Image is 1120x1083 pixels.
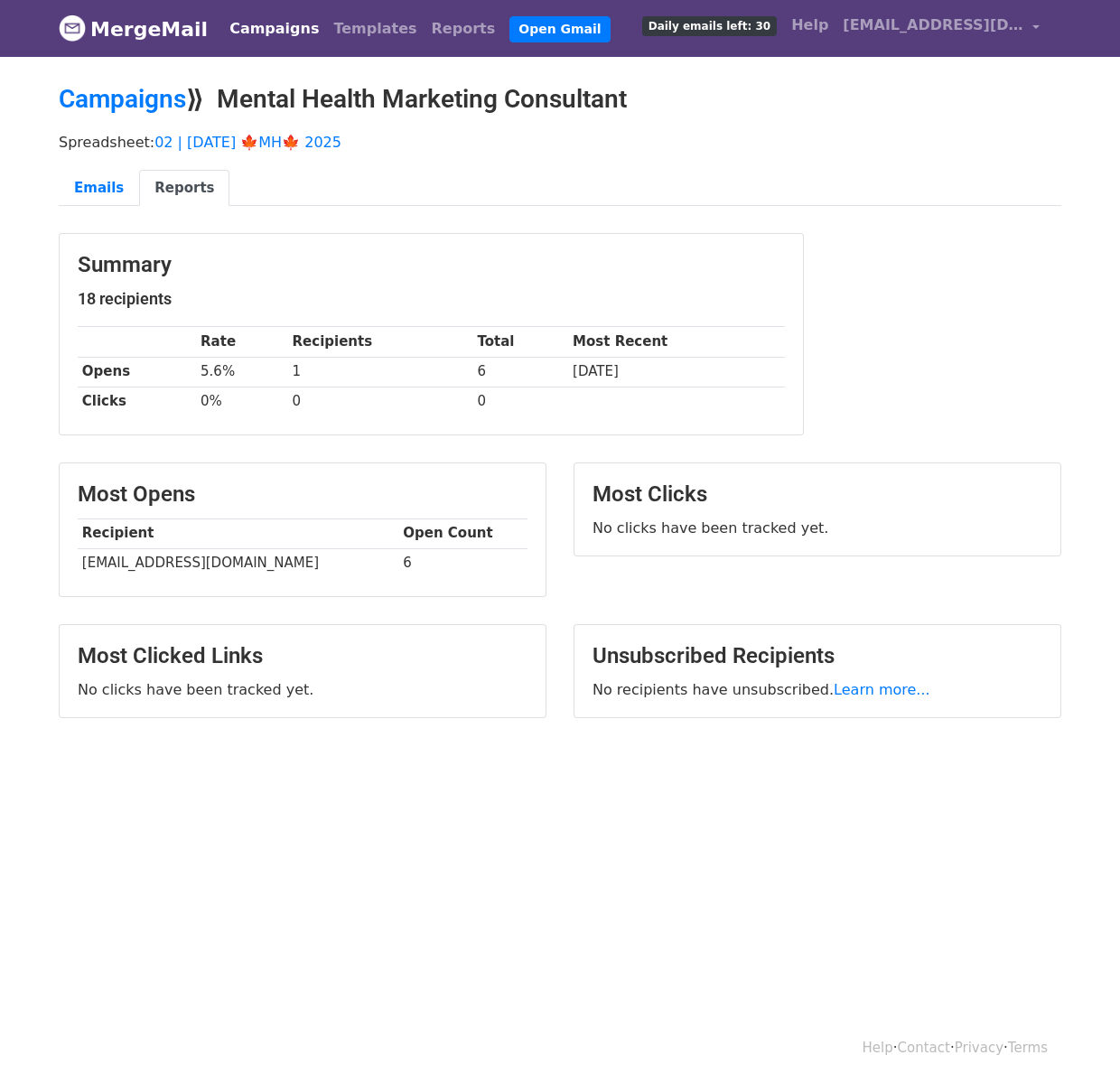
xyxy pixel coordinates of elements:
a: Campaigns [222,11,326,47]
h3: Most Clicks [593,481,1042,508]
td: 6 [398,548,527,578]
th: Most Recent [568,327,785,357]
p: Spreadsheet: [59,133,1061,152]
th: Opens [78,357,196,387]
h3: Most Opens [78,481,527,508]
th: Clicks [78,387,196,416]
a: Help [863,1040,893,1056]
a: Emails [59,170,139,207]
h5: 18 recipients [78,289,785,309]
a: 02 | [DATE] 🍁MH🍁 2025 [154,134,341,151]
th: Recipients [288,327,473,357]
th: Open Count [398,518,527,548]
a: Reports [425,11,503,47]
td: [EMAIL_ADDRESS][DOMAIN_NAME] [78,548,398,578]
a: Reports [139,170,229,207]
th: Recipient [78,518,398,548]
td: 0 [473,387,569,416]
a: Help [784,7,835,43]
td: 6 [473,357,569,387]
span: [EMAIL_ADDRESS][DOMAIN_NAME] [843,14,1023,36]
a: Campaigns [59,84,186,114]
a: [EMAIL_ADDRESS][DOMAIN_NAME] [835,7,1047,50]
span: Daily emails left: 30 [642,16,777,36]
a: Templates [326,11,424,47]
h2: ⟫ Mental Health Marketing Consultant [59,84,1061,115]
p: No clicks have been tracked yet. [78,680,527,699]
td: 5.6% [196,357,288,387]
td: 0% [196,387,288,416]
th: Rate [196,327,288,357]
a: Contact [898,1040,950,1056]
img: MergeMail logo [59,14,86,42]
a: Terms [1008,1040,1048,1056]
td: 0 [288,387,473,416]
a: Learn more... [834,681,930,698]
td: 1 [288,357,473,387]
a: Daily emails left: 30 [635,7,784,43]
a: Privacy [955,1040,1003,1056]
th: Total [473,327,569,357]
h3: Most Clicked Links [78,643,527,669]
a: MergeMail [59,10,208,48]
h3: Unsubscribed Recipients [593,643,1042,669]
p: No clicks have been tracked yet. [593,518,1042,537]
p: No recipients have unsubscribed. [593,680,1042,699]
td: [DATE] [568,357,785,387]
h3: Summary [78,252,785,278]
a: Open Gmail [509,16,610,42]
